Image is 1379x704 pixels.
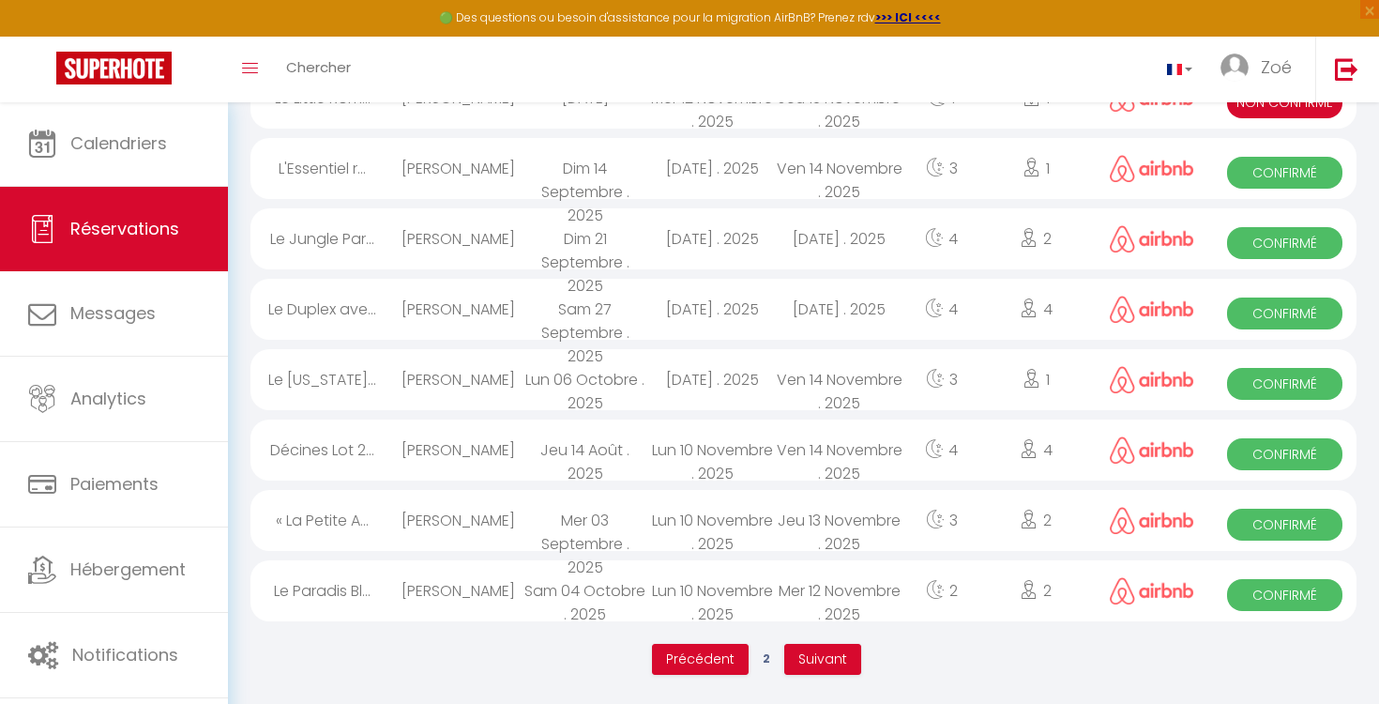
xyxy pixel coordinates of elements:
[784,644,861,676] button: Next
[70,387,146,410] span: Analytics
[70,301,156,325] span: Messages
[1220,54,1249,82] img: ...
[272,37,365,102] a: Chercher
[798,650,847,668] span: Suivant
[666,650,735,668] span: Précédent
[1206,37,1315,102] a: ... Zoé
[56,52,172,84] img: Super Booking
[70,558,186,581] span: Hébergement
[1261,55,1292,79] span: Zoé
[70,131,167,155] span: Calendriers
[70,217,179,240] span: Réservations
[749,642,784,675] span: 2
[72,643,178,666] span: Notifications
[286,57,351,77] span: Chercher
[1335,57,1358,81] img: logout
[70,472,159,496] span: Paiements
[875,9,941,25] a: >>> ICI <<<<
[652,644,749,676] button: Previous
